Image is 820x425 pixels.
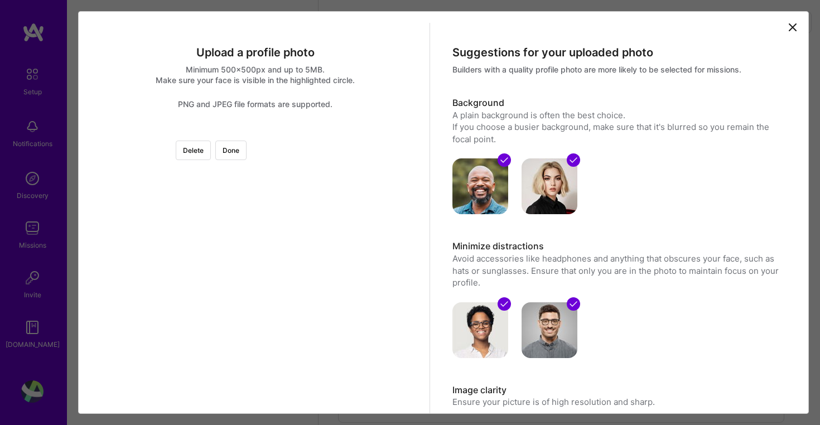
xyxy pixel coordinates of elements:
img: avatar [452,158,508,214]
img: avatar [452,302,508,358]
h3: Image clarity [452,384,784,397]
div: If you choose a busier background, make sure that it's blurred so you remain the focal point. [452,121,784,145]
h3: Background [452,97,784,109]
p: Ensure your picture is of high resolution and sharp. [452,396,784,408]
p: Avoid accessories like headphones and anything that obscures your face, such as hats or sunglasse... [452,253,784,288]
div: Make sure your face is visible in the highlighted circle. [90,75,421,85]
button: Done [215,141,247,160]
div: A plain background is often the best choice. [452,109,784,121]
div: Builders with a quality profile photo are more likely to be selected for missions. [452,64,784,75]
img: avatar [522,158,577,214]
div: Suggestions for your uploaded photo [452,45,784,60]
div: Upload a profile photo [90,45,421,60]
div: PNG and JPEG file formats are supported. [90,99,421,109]
button: Delete [176,141,211,160]
h3: Minimize distractions [452,240,784,253]
img: avatar [522,302,577,358]
div: Minimum 500x500px and up to 5MB. [90,64,421,75]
